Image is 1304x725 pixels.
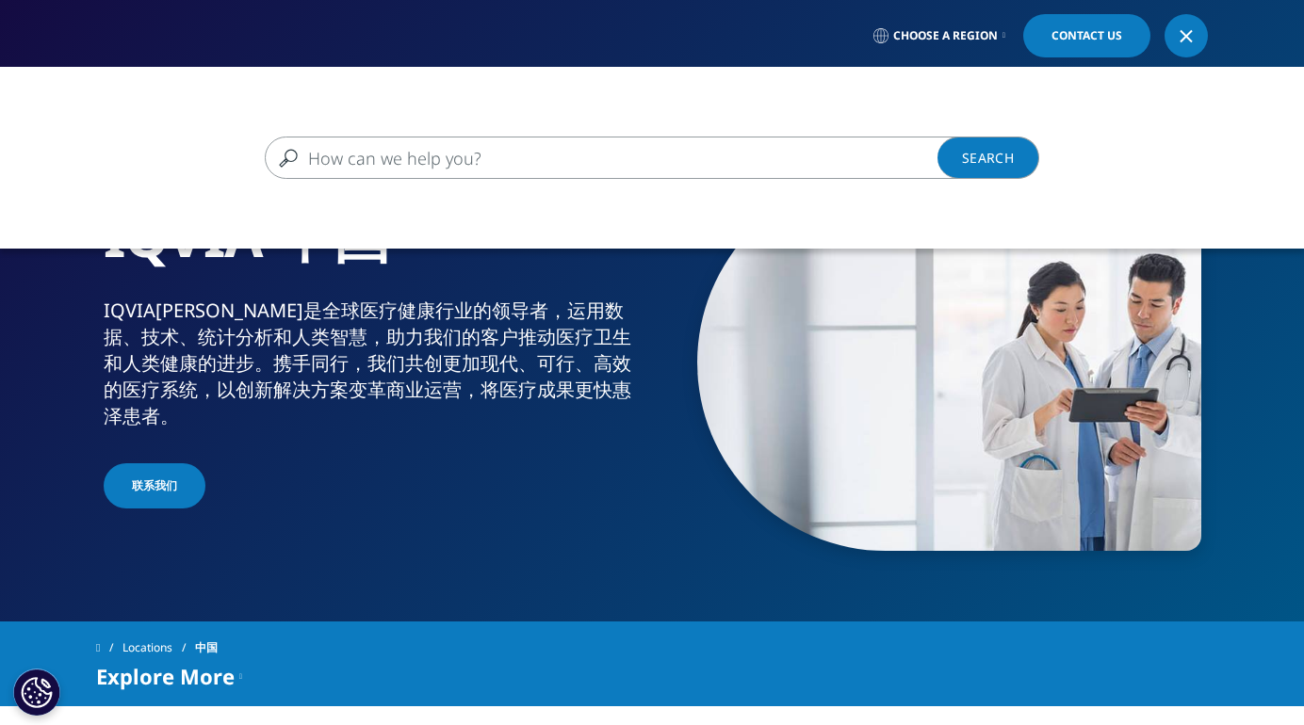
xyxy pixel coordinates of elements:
input: 搜索 [265,137,985,179]
a: Contact Us [1023,14,1150,57]
nav: Primary [254,66,1208,154]
span: Contact Us [1051,30,1122,41]
button: Cookie 设置 [13,669,60,716]
a: 搜索 [937,137,1039,179]
span: Choose a Region [893,28,998,43]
